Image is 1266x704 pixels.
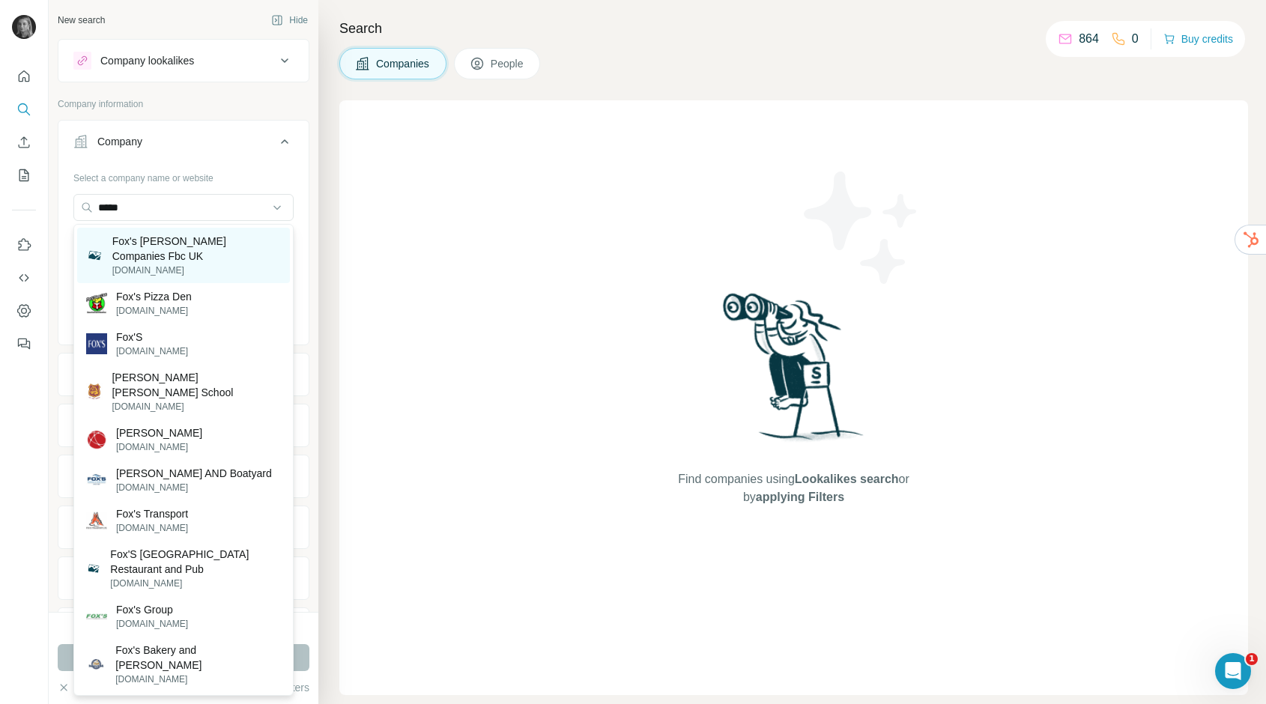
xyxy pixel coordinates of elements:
[116,506,188,521] p: Fox's Transport
[12,264,36,291] button: Use Surfe API
[12,129,36,156] button: Enrich CSV
[58,407,309,443] button: HQ location
[12,231,36,258] button: Use Surfe on LinkedIn
[86,293,107,314] img: Fox's Pizza Den
[116,425,202,440] p: [PERSON_NAME]
[116,330,188,345] p: Fox'S
[86,247,103,264] img: Fox's Burton's Companies Fbc UK
[86,429,107,450] img: Johnnie Fox's
[116,521,188,535] p: [DOMAIN_NAME]
[58,43,309,79] button: Company lookalikes
[1132,30,1139,48] p: 0
[1246,653,1258,665] span: 1
[491,56,525,71] span: People
[58,509,309,545] button: Employees (size)
[58,611,309,647] button: Keywords
[1163,28,1233,49] button: Buy credits
[12,297,36,324] button: Dashboard
[86,654,106,674] img: Fox's Bakery and Deli
[716,289,872,456] img: Surfe Illustration - Woman searching with binoculars
[58,124,309,166] button: Company
[12,96,36,123] button: Search
[112,400,281,413] p: [DOMAIN_NAME]
[339,18,1248,39] h4: Search
[86,383,103,400] img: Bishop Fox's School
[112,234,281,264] p: Fox's [PERSON_NAME] Companies Fbc UK
[1079,30,1099,48] p: 864
[12,330,36,357] button: Feedback
[756,491,844,503] span: applying Filters
[112,264,281,277] p: [DOMAIN_NAME]
[58,560,309,596] button: Technologies
[58,356,309,392] button: Industry
[86,561,101,576] img: Fox'S Orland Park Restaurant and Pub
[86,470,107,491] img: Fox's Marina AND Boatyard
[116,345,188,358] p: [DOMAIN_NAME]
[58,680,100,695] button: Clear
[12,63,36,90] button: Quick start
[110,577,281,590] p: [DOMAIN_NAME]
[116,304,192,318] p: [DOMAIN_NAME]
[73,166,294,185] div: Select a company name or website
[116,481,272,494] p: [DOMAIN_NAME]
[116,440,202,454] p: [DOMAIN_NAME]
[12,162,36,189] button: My lists
[376,56,431,71] span: Companies
[97,134,142,149] div: Company
[795,473,899,485] span: Lookalikes search
[58,458,309,494] button: Annual revenue ($)
[116,602,188,617] p: Fox's Group
[58,13,105,27] div: New search
[58,97,309,111] p: Company information
[86,510,107,531] img: Fox's Transport
[115,643,281,673] p: Fox's Bakery and [PERSON_NAME]
[794,160,929,295] img: Surfe Illustration - Stars
[115,673,281,686] p: [DOMAIN_NAME]
[261,9,318,31] button: Hide
[116,617,188,631] p: [DOMAIN_NAME]
[673,470,913,506] span: Find companies using or by
[86,333,107,354] img: Fox'S
[116,289,192,304] p: Fox's Pizza Den
[100,53,194,68] div: Company lookalikes
[86,606,107,627] img: Fox's Group
[12,15,36,39] img: Avatar
[1215,653,1251,689] iframe: Intercom live chat
[112,370,281,400] p: [PERSON_NAME] [PERSON_NAME] School
[110,547,281,577] p: Fox'S [GEOGRAPHIC_DATA] Restaurant and Pub
[116,466,272,481] p: [PERSON_NAME] AND Boatyard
